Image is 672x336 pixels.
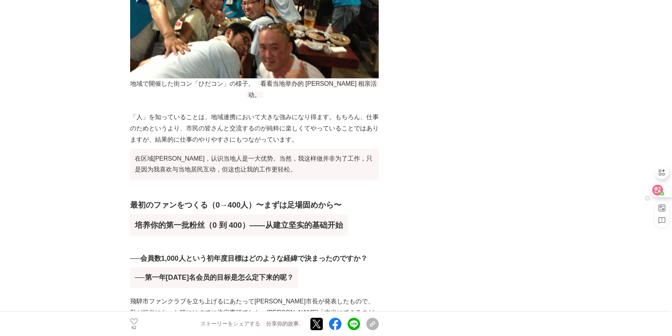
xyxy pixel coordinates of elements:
[130,253,379,291] h3: ──会員数1,000人という初年度目標はどのような経緯で決まったのですか？
[200,320,301,327] p: ストーリーをシェアする
[135,155,373,173] font: 在区域[PERSON_NAME]，认识当地人是一大优势。当然，我这样做并非为了工作，只是因为我喜欢与当地居民互动，但这也让我的工作更轻松。
[130,199,379,239] h2: 最初のファンをつくる（0→400人）〜まずは足場固めから〜
[135,274,294,281] font: ──第一年[DATE]名会员的目标是怎么定下来的呢？
[130,326,138,329] p: 62
[130,78,379,101] p: 地域で開催した街コン「ひだコン」の様子。
[135,221,343,229] font: 培养你的第一批粉丝（0 到 400）——从建立坚实的基础开始
[246,80,379,98] font: 看看当地举办的 [PERSON_NAME] 相亲活动。
[130,112,379,183] p: 「人」を知っていることは、地域連携において大きな強みになり得ます。もちろん、仕事のためというより、市民の皆さんと交流するのが純粋に楽しくてやっていることではありますが、結果的に仕事のやりやすさに...
[264,320,301,327] font: 分享你的故事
